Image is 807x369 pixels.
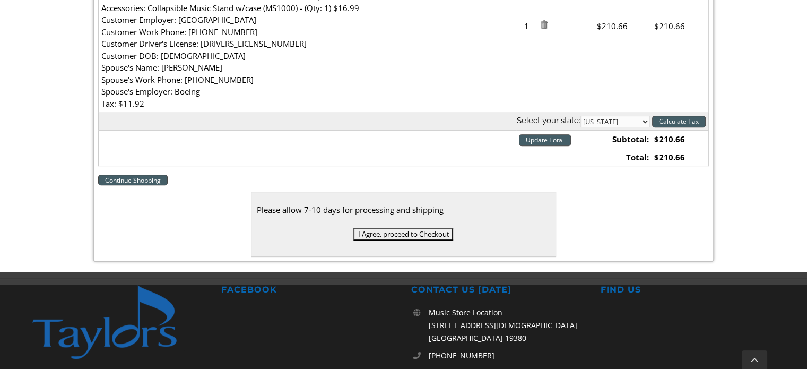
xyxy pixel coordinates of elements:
select: State billing address [580,116,650,127]
p: Music Store Location [STREET_ADDRESS][DEMOGRAPHIC_DATA] [GEOGRAPHIC_DATA] 19380 [429,306,586,344]
div: Please allow 7-10 days for processing and shipping [257,203,551,217]
input: Update Total [519,134,571,146]
th: Select your state: [98,112,708,130]
img: footer-logo [32,285,199,360]
td: Total: [594,149,651,166]
a: [PHONE_NUMBER] [429,349,586,362]
h2: FIND US [601,285,775,296]
span: 1 [519,20,537,32]
h2: CONTACT US [DATE] [411,285,586,296]
td: $210.66 [652,149,709,166]
a: Continue Shopping [98,175,168,185]
img: Remove Item [540,20,548,29]
input: I Agree, proceed to Checkout [353,228,453,241]
td: $210.66 [652,130,709,148]
a: Remove item from cart [540,21,548,31]
h2: FACEBOOK [221,285,396,296]
input: Calculate Tax [652,116,706,127]
td: Subtotal: [594,130,651,148]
